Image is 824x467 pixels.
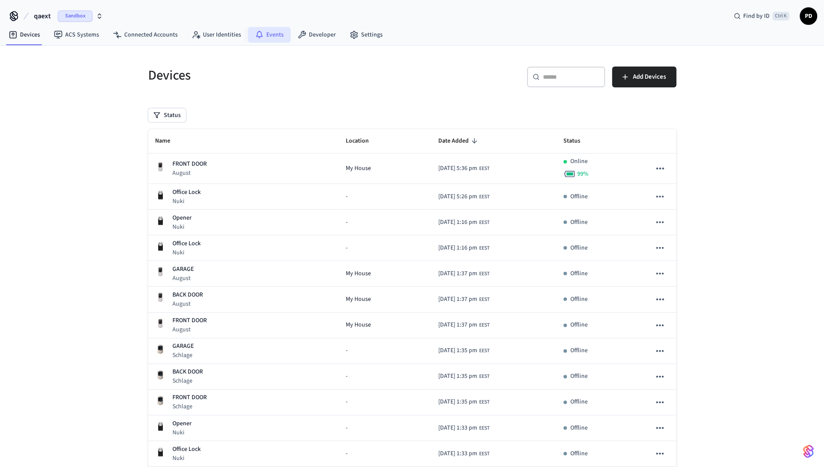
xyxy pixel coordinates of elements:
span: - [346,424,347,433]
div: Europe/Bucharest [438,218,490,227]
span: - [346,192,347,201]
button: Status [148,108,186,122]
span: Status [563,134,592,148]
span: - [346,372,347,381]
img: Schlage Sense Smart Deadbolt with Camelot Trim, Front [155,370,165,380]
span: EEST [479,373,490,380]
span: [DATE] 5:26 pm [438,192,477,201]
img: Nuki Smart Lock 3.0 Pro Black, Front [155,190,165,200]
span: Sandbox [58,10,93,22]
p: August [172,325,207,334]
p: Nuki [172,223,192,231]
p: Nuki [172,428,192,437]
img: Schlage Sense Smart Deadbolt with Camelot Trim, Front [155,395,165,406]
p: Nuki [172,197,201,206]
span: [DATE] 1:16 pm [438,244,477,253]
span: [DATE] 1:37 pm [438,295,477,304]
div: Europe/Bucharest [438,449,490,458]
img: Yale Assure Touchscreen Wifi Smart Lock, Satin Nickel, Front [155,267,165,277]
a: Settings [343,27,390,43]
span: EEST [479,296,490,304]
a: Connected Accounts [106,27,185,43]
div: Europe/Bucharest [438,320,490,330]
span: Location [346,134,380,148]
a: User Identities [185,27,248,43]
p: Offline [570,192,588,201]
img: Nuki Smart Lock 3.0 Pro Black, Front [155,447,165,457]
span: EEST [479,270,490,278]
span: My House [346,164,371,173]
p: Offline [570,269,588,278]
div: Europe/Bucharest [438,295,490,304]
span: [DATE] 1:37 pm [438,269,477,278]
p: Schlage [172,402,207,411]
p: Opener [172,213,192,223]
span: qaext [34,11,51,21]
img: Yale Assure Touchscreen Wifi Smart Lock, Satin Nickel, Front [155,292,165,303]
a: Developer [291,27,343,43]
span: EEST [479,193,490,201]
p: August [172,300,203,308]
div: Europe/Bucharest [438,372,490,381]
p: GARAGE [172,265,194,274]
p: Nuki [172,454,201,463]
p: Online [570,157,588,166]
p: FRONT DOOR [172,393,207,402]
span: [DATE] 5:36 pm [438,164,477,173]
span: 99 % [577,170,589,178]
span: [DATE] 1:35 pm [438,372,477,381]
p: Schlage [172,351,194,360]
img: SeamLogoGradient.69752ec5.svg [803,444,814,458]
p: FRONT DOOR [172,160,207,169]
span: [DATE] 1:35 pm [438,397,477,407]
span: Find by ID [743,12,770,20]
span: - [346,244,347,253]
span: Date Added [438,134,480,148]
p: Offline [570,397,588,407]
img: Nuki Smart Lock 3.0 Pro Black, Front [155,215,165,226]
span: [DATE] 1:33 pm [438,424,477,433]
span: EEST [479,450,490,458]
p: Offline [570,320,588,330]
span: Ctrl K [772,12,789,20]
p: Offline [570,372,588,381]
span: EEST [479,165,490,173]
div: Europe/Bucharest [438,346,490,355]
h5: Devices [148,67,407,84]
img: Yale Assure Touchscreen Wifi Smart Lock, Satin Nickel, Front [155,318,165,329]
span: [DATE] 1:37 pm [438,320,477,330]
p: BACK DOOR [172,367,203,377]
p: Office Lock [172,188,201,197]
span: EEST [479,244,490,252]
p: August [172,169,207,177]
span: EEST [479,219,490,227]
a: Events [248,27,291,43]
span: - [346,346,347,355]
p: Offline [570,346,588,355]
span: My House [346,320,371,330]
div: Europe/Bucharest [438,397,490,407]
span: EEST [479,398,490,406]
a: ACS Systems [47,27,106,43]
p: GARAGE [172,342,194,351]
button: PD [800,7,817,25]
img: Yale Assure Touchscreen Wifi Smart Lock, Satin Nickel, Front [155,162,165,172]
p: Office Lock [172,445,201,454]
div: Europe/Bucharest [438,244,490,253]
p: Office Lock [172,239,201,248]
span: EEST [479,347,490,355]
span: [DATE] 1:35 pm [438,346,477,355]
div: Europe/Bucharest [438,424,490,433]
span: Add Devices [633,71,666,83]
span: [DATE] 1:16 pm [438,218,477,227]
span: - [346,449,347,458]
p: BACK DOOR [172,290,203,300]
img: Nuki Smart Lock 3.0 Pro Black, Front [155,421,165,431]
span: My House [346,269,371,278]
span: - [346,218,347,227]
img: Schlage Sense Smart Deadbolt with Camelot Trim, Front [155,344,165,354]
p: Offline [570,218,588,227]
p: Offline [570,244,588,253]
p: Offline [570,424,588,433]
span: PD [801,8,816,24]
